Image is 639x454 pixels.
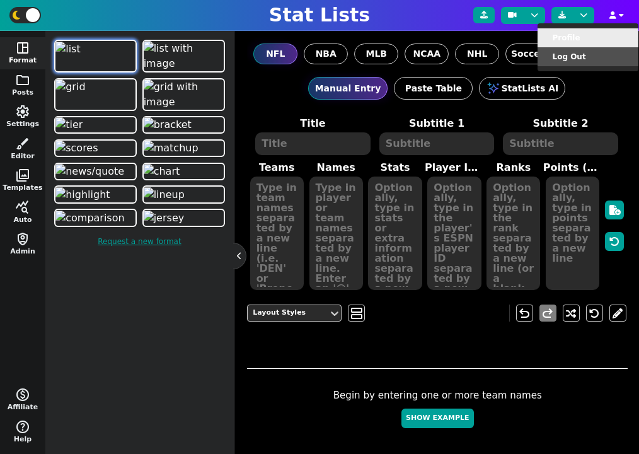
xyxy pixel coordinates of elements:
[484,160,543,175] label: Ranks
[479,77,565,100] button: StatLists AI
[144,117,192,132] img: bracket
[539,305,556,322] button: redo
[394,77,473,100] button: Paste Table
[55,187,110,202] img: highlight
[425,160,484,175] label: Player ID/Image URL
[306,160,366,175] label: Names
[15,136,30,151] span: brush
[15,387,30,402] span: monetization_on
[253,308,323,318] div: Layout Styles
[55,79,85,95] img: grid
[251,116,374,131] label: Title
[247,388,628,434] div: Begin by entering one or more team names
[401,409,473,428] button: Show Example
[144,187,185,202] img: lineup
[366,160,425,175] label: Stats
[15,40,30,55] span: space_dashboard
[55,141,98,156] img: scores
[517,306,532,321] span: undo
[15,419,30,434] span: help
[538,28,638,47] li: Profile
[52,230,227,253] a: Request a new format
[15,168,30,183] span: photo_library
[55,117,83,132] img: tier
[467,47,487,61] span: NHL
[538,47,638,66] li: Log Out
[413,47,440,61] span: NCAA
[55,211,124,226] img: comparison
[144,41,224,71] img: list with image
[516,305,533,322] button: undo
[511,47,544,61] span: Soccer
[15,200,30,215] span: query_stats
[498,116,622,131] label: Subtitle 2
[269,4,370,26] h1: Stat Lists
[375,116,498,131] label: Subtitle 1
[366,47,388,61] span: MLB
[316,47,337,61] span: NBA
[15,104,30,119] span: settings
[15,73,30,88] span: folder
[247,160,306,175] label: Teams
[543,160,602,175] label: Points (< 8 teams)
[144,141,199,156] img: matchup
[144,211,185,226] img: jersey
[55,164,124,179] img: news/quote
[144,164,180,179] img: chart
[538,23,638,71] ul: Menu
[15,231,30,247] span: shield_person
[308,77,388,100] button: Manual Entry
[266,47,285,61] span: NFL
[540,306,555,321] span: redo
[55,42,81,57] img: list
[144,79,224,110] img: grid with image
